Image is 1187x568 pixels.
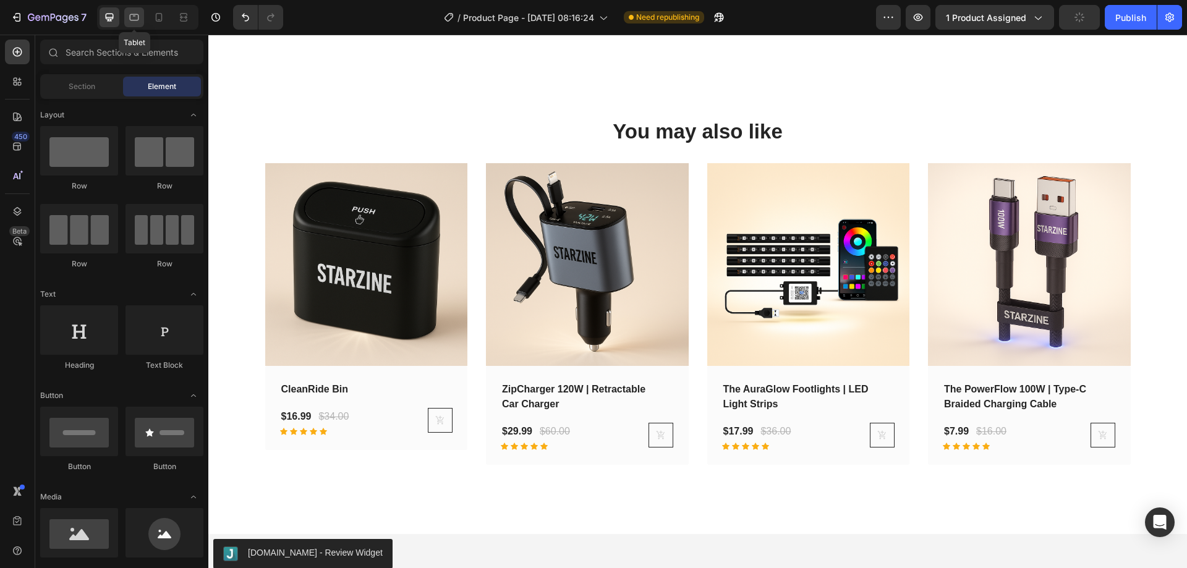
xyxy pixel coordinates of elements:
[330,388,363,405] div: $60.00
[126,258,203,269] div: Row
[40,360,118,371] div: Heading
[81,10,87,25] p: 7
[184,487,203,507] span: Toggle open
[126,180,203,192] div: Row
[946,11,1026,24] span: 1 product assigned
[40,461,118,472] div: Button
[935,5,1054,30] button: 1 product assigned
[126,360,203,371] div: Text Block
[636,12,699,23] span: Need republishing
[720,129,922,331] a: The PowerFlow 100W | Type-C Braided Charging Cable
[184,105,203,125] span: Toggle open
[40,258,118,269] div: Row
[463,11,594,24] span: Product Page - [DATE] 08:16:24
[40,390,63,401] span: Button
[15,512,30,527] img: Judgeme.png
[40,491,62,502] span: Media
[148,81,176,92] span: Element
[40,180,118,192] div: Row
[734,346,888,378] a: The PowerFlow 100W | Type-C Braided Charging Cable
[126,461,203,472] div: Button
[5,504,184,534] button: Judge.me - Review Widget
[9,226,30,236] div: Beta
[767,388,799,405] div: $16.00
[208,35,1187,568] iframe: Design area
[551,388,584,405] div: $36.00
[184,386,203,405] span: Toggle open
[457,11,461,24] span: /
[1115,11,1146,24] div: Publish
[12,132,30,142] div: 450
[40,512,174,525] div: [DOMAIN_NAME] - Review Widget
[40,40,203,64] input: Search Sections & Elements
[292,346,446,378] a: ZipCharger 120W | Retractable Car Charger
[40,289,56,300] span: Text
[514,346,667,378] a: The AuraGlow Footlights | LED Light Strips
[5,5,92,30] button: 7
[1105,5,1157,30] button: Publish
[514,388,547,405] div: $17.99
[1145,507,1175,537] div: Open Intercom Messenger
[233,5,283,30] div: Undo/Redo
[184,284,203,304] span: Toggle open
[292,388,325,405] div: $29.99
[499,129,702,331] a: The AuraGlow Footlights | LED Light Strips
[40,109,64,121] span: Layout
[734,388,762,405] div: $7.99
[69,81,95,92] span: Section
[278,129,480,331] a: ZipCharger 120W | Retractable Car Charger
